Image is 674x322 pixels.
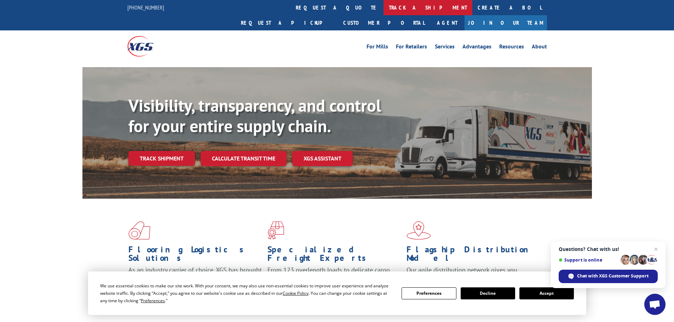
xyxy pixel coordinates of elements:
img: xgs-icon-flagship-distribution-model-red [407,221,431,240]
a: Agent [430,15,465,30]
button: Preferences [402,287,456,299]
a: Track shipment [128,151,195,166]
span: Close chat [652,245,660,253]
img: xgs-icon-focused-on-flooring-red [267,221,284,240]
button: Decline [461,287,515,299]
a: Resources [499,44,524,52]
button: Accept [519,287,574,299]
span: Our agile distribution network gives you nationwide inventory management on demand. [407,266,537,282]
span: Preferences [141,298,165,304]
span: Chat with XGS Customer Support [577,273,649,279]
span: Questions? Chat with us! [559,246,658,252]
span: Support is online [559,257,618,263]
div: Open chat [644,294,666,315]
a: About [532,44,547,52]
span: Cookie Policy [283,290,309,296]
h1: Flooring Logistics Solutions [128,245,262,266]
h1: Specialized Freight Experts [267,245,401,266]
div: Cookie Consent Prompt [88,271,586,315]
a: For Mills [367,44,388,52]
a: Calculate transit time [201,151,287,166]
a: Services [435,44,455,52]
h1: Flagship Distribution Model [407,245,540,266]
div: We use essential cookies to make our site work. With your consent, we may also use non-essential ... [100,282,393,304]
a: For Retailers [396,44,427,52]
a: Advantages [462,44,491,52]
p: From 123 overlength loads to delicate cargo, our experienced staff knows the best way to move you... [267,266,401,297]
img: xgs-icon-total-supply-chain-intelligence-red [128,221,150,240]
div: Chat with XGS Customer Support [559,270,658,283]
a: Request a pickup [236,15,338,30]
a: XGS ASSISTANT [292,151,353,166]
a: [PHONE_NUMBER] [127,4,164,11]
a: Customer Portal [338,15,430,30]
a: Join Our Team [465,15,547,30]
b: Visibility, transparency, and control for your entire supply chain. [128,94,381,137]
span: As an industry carrier of choice, XGS has brought innovation and dedication to flooring logistics... [128,266,262,291]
